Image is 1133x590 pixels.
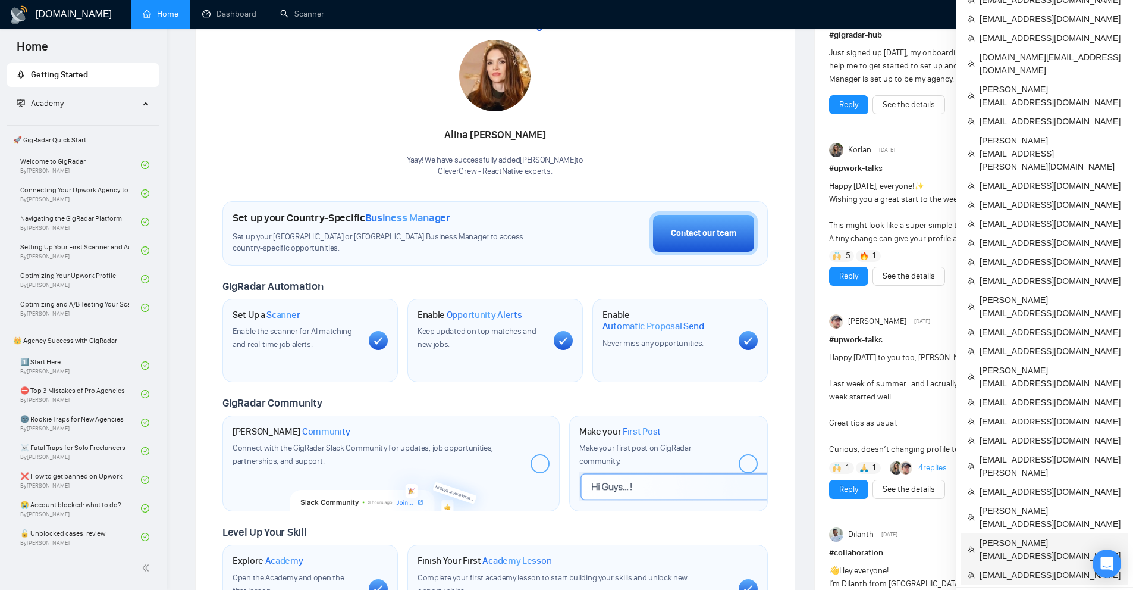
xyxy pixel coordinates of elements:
span: Community [302,426,350,438]
span: [DATE] [881,529,897,540]
span: team [968,437,975,444]
img: Korlan [890,461,903,475]
a: 1️⃣ Start HereBy[PERSON_NAME] [20,352,141,379]
span: double-left [142,562,153,574]
span: team [968,463,975,470]
img: slackcommunity-bg.png [290,463,492,511]
span: team [968,182,975,189]
span: Academy Lesson [482,555,551,567]
a: ⛔ Top 3 Mistakes of Pro AgenciesBy[PERSON_NAME] [20,381,141,407]
span: team [968,418,975,425]
span: check-circle [141,189,149,198]
span: [DATE] [879,145,895,155]
span: team [968,60,975,67]
a: Connecting Your Upwork Agency to GigRadarBy[PERSON_NAME] [20,180,141,207]
span: Happy [DATE] to you too, [PERSON_NAME]! Last week of summer…and I actually don’t even regret it H... [829,352,1075,454]
img: 🙌 [833,464,841,472]
h1: Set up your Country-Specific [233,211,450,224]
a: dashboardDashboard [202,9,256,19]
h1: Set Up a [233,309,300,321]
span: team [968,118,975,125]
span: 🚀 GigRadar Quick Start [8,128,158,152]
div: Yaay! We have successfully added [PERSON_NAME] to [407,155,583,177]
a: 🌚 Rookie Traps for New AgenciesBy[PERSON_NAME] [20,410,141,436]
span: Dilanth [848,528,874,541]
span: Home [7,38,58,63]
span: Never miss any opportunities. [602,338,704,348]
img: Korlan [829,143,843,157]
span: team [968,399,975,406]
span: check-circle [141,246,149,255]
span: [EMAIL_ADDRESS][DOMAIN_NAME] [980,179,1121,192]
span: [PERSON_NAME] [848,315,906,328]
h1: # collaboration [829,547,1090,560]
img: logo [10,5,29,24]
img: 1686180470576-93.jpg [459,40,531,111]
img: 🔥 [860,252,868,260]
h1: Enable [602,309,729,332]
span: Business Manager [365,211,450,224]
span: check-circle [141,476,149,484]
span: Automatic Proposal Send [602,320,704,332]
h1: Explore [233,555,303,567]
button: Reply [829,95,868,114]
span: 👑 Agency Success with GigRadar [8,329,158,352]
a: Reply [839,98,858,111]
span: [DOMAIN_NAME][EMAIL_ADDRESS][DOMAIN_NAME] [980,51,1121,77]
a: Setting Up Your First Scanner and Auto-BidderBy[PERSON_NAME] [20,238,141,264]
span: team [968,15,975,23]
h1: Make your [579,426,661,438]
span: Getting Started [31,70,88,80]
a: 😭 Account blocked: what to do?By[PERSON_NAME] [20,495,141,522]
span: [EMAIL_ADDRESS][DOMAIN_NAME] [980,255,1121,269]
span: [EMAIL_ADDRESS][DOMAIN_NAME] [980,345,1121,358]
img: Dilanth [829,527,843,542]
span: [EMAIL_ADDRESS][DOMAIN_NAME] [980,485,1121,498]
a: Optimizing and A/B Testing Your Scanner for Better ResultsBy[PERSON_NAME] [20,295,141,321]
span: team [968,546,975,553]
a: 🔓 Unblocked cases: reviewBy[PERSON_NAME] [20,524,141,550]
span: check-circle [141,361,149,370]
a: Navigating the GigRadar PlatformBy[PERSON_NAME] [20,209,141,235]
a: ☠️ Fatal Traps for Solo FreelancersBy[PERSON_NAME] [20,438,141,464]
span: team [968,572,975,579]
a: 4replies [918,462,947,474]
span: [EMAIL_ADDRESS][DOMAIN_NAME] [980,569,1121,582]
a: See the details [883,483,935,496]
img: 🙏 [860,464,868,472]
span: [EMAIL_ADDRESS][DOMAIN_NAME] [980,415,1121,428]
span: Connect with the GigRadar Slack Community for updates, job opportunities, partnerships, and support. [233,443,493,466]
span: [EMAIL_ADDRESS][DOMAIN_NAME] [980,32,1121,45]
span: [EMAIL_ADDRESS][DOMAIN_NAME] [980,274,1121,288]
button: See the details [872,480,945,499]
span: GigRadar Automation [222,280,323,293]
button: Reply [829,267,868,286]
span: team [968,303,975,310]
span: team [968,514,975,521]
span: Business Manager [460,19,552,31]
span: team [968,329,975,336]
span: 1 [872,250,875,262]
span: GigRadar Community [222,397,322,410]
span: rocket [17,70,25,79]
span: check-circle [141,447,149,455]
span: [EMAIL_ADDRESS][DOMAIN_NAME] [980,236,1121,249]
span: 1 [872,462,875,474]
div: Open Intercom Messenger [1093,550,1121,578]
img: Igor Šalagin [829,314,843,329]
span: [DATE] [914,316,930,327]
span: Your [438,18,553,32]
span: check-circle [141,504,149,513]
span: Level Up Your Skill [222,526,306,539]
span: [PERSON_NAME][EMAIL_ADDRESS][DOMAIN_NAME] [980,364,1121,390]
span: 👋 [829,566,839,576]
span: Opportunity Alerts [447,309,522,321]
span: team [968,201,975,208]
li: Getting Started [7,63,159,87]
span: [PERSON_NAME][EMAIL_ADDRESS][PERSON_NAME][DOMAIN_NAME] [980,134,1121,173]
span: check-circle [141,218,149,226]
a: Welcome to GigRadarBy[PERSON_NAME] [20,152,141,178]
span: [EMAIL_ADDRESS][DOMAIN_NAME] [980,217,1121,230]
h1: Enable [418,309,522,321]
span: 5 [846,250,850,262]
